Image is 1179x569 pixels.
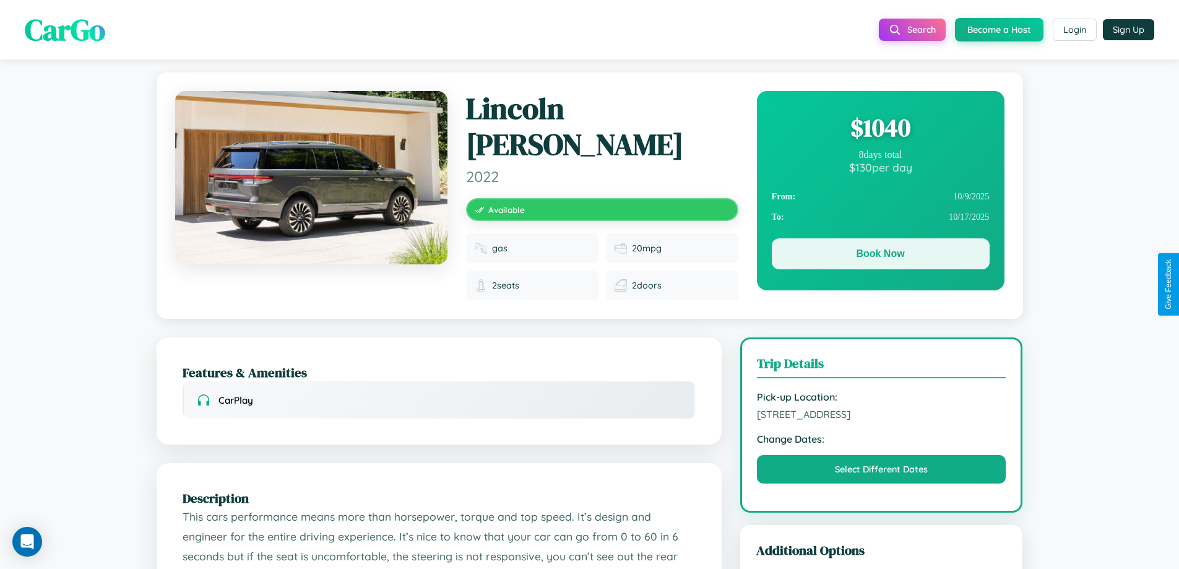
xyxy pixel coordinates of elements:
[772,191,796,202] strong: From:
[488,204,525,215] span: Available
[492,280,519,291] span: 2 seats
[1103,19,1154,40] button: Sign Up
[772,111,990,144] div: $ 1040
[492,243,507,254] span: gas
[218,394,253,406] span: CarPlay
[1164,259,1173,310] div: Give Feedback
[772,149,990,160] div: 8 days total
[632,243,662,254] span: 20 mpg
[183,363,696,381] h2: Features & Amenities
[175,91,447,264] img: Lincoln Blackwood 2022
[757,408,1006,420] span: [STREET_ADDRESS]
[12,527,42,557] div: Open Intercom Messenger
[757,433,1006,445] strong: Change Dates:
[955,18,1043,41] button: Become a Host
[879,19,946,41] button: Search
[183,489,696,507] h2: Description
[25,9,105,50] span: CarGo
[772,238,990,269] button: Book Now
[466,91,738,162] h1: Lincoln [PERSON_NAME]
[772,212,784,222] strong: To:
[772,207,990,227] div: 10 / 17 / 2025
[757,455,1006,484] button: Select Different Dates
[907,24,936,35] span: Search
[632,280,662,291] span: 2 doors
[615,242,627,254] img: Fuel efficiency
[475,279,487,292] img: Seats
[756,541,1007,559] h3: Additional Options
[757,354,1006,378] h3: Trip Details
[1053,19,1097,41] button: Login
[772,160,990,174] div: $ 130 per day
[757,391,1006,403] strong: Pick-up Location:
[615,279,627,292] img: Doors
[772,186,990,207] div: 10 / 9 / 2025
[466,167,738,186] span: 2022
[475,242,487,254] img: Fuel type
